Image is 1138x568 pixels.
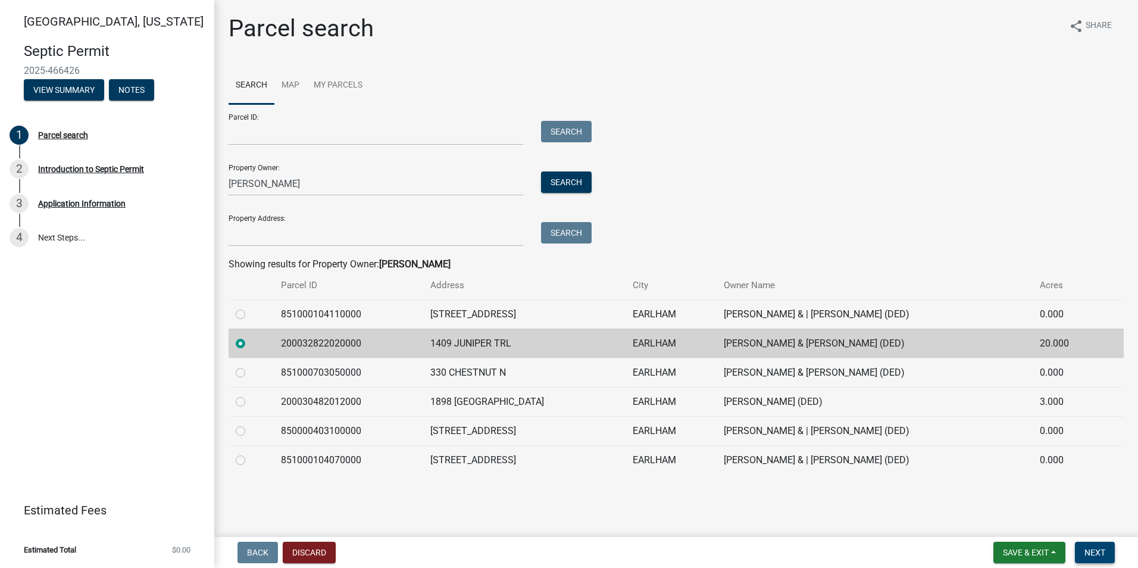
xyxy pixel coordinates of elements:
div: Introduction to Septic Permit [38,165,144,173]
td: 20.000 [1033,329,1101,358]
div: Parcel search [38,131,88,139]
td: 200032822020000 [274,329,423,358]
a: Estimated Fees [10,498,195,522]
i: share [1069,19,1083,33]
td: [PERSON_NAME] & [PERSON_NAME] (DED) [717,329,1033,358]
td: EARLHAM [626,358,717,387]
div: 1 [10,126,29,145]
button: View Summary [24,79,104,101]
a: Search [229,67,274,105]
button: Search [541,121,592,142]
td: 0.000 [1033,299,1101,329]
button: Search [541,171,592,193]
button: shareShare [1059,14,1121,38]
td: [PERSON_NAME] & | [PERSON_NAME] (DED) [717,299,1033,329]
div: Application Information [38,199,126,208]
td: 851000104110000 [274,299,423,329]
span: Back [247,548,268,557]
div: 4 [10,228,29,247]
button: Notes [109,79,154,101]
span: $0.00 [172,546,190,554]
span: Share [1086,19,1112,33]
td: [PERSON_NAME] & | [PERSON_NAME] (DED) [717,416,1033,445]
button: Search [541,222,592,244]
td: 0.000 [1033,358,1101,387]
wm-modal-confirm: Summary [24,86,104,95]
td: 1898 [GEOGRAPHIC_DATA] [423,387,626,416]
td: 851000104070000 [274,445,423,475]
span: Next [1084,548,1105,557]
button: Save & Exit [993,542,1065,563]
a: My Parcels [307,67,370,105]
td: [PERSON_NAME] (DED) [717,387,1033,416]
button: Discard [283,542,336,563]
div: 2 [10,160,29,179]
span: Estimated Total [24,546,76,554]
td: [PERSON_NAME] & | [PERSON_NAME] (DED) [717,445,1033,475]
td: 1409 JUNIPER TRL [423,329,626,358]
td: 330 CHESTNUT N [423,358,626,387]
h4: Septic Permit [24,43,205,60]
td: EARLHAM [626,387,717,416]
span: Save & Exit [1003,548,1049,557]
span: [GEOGRAPHIC_DATA], [US_STATE] [24,14,204,29]
a: Map [274,67,307,105]
td: EARLHAM [626,445,717,475]
td: EARLHAM [626,299,717,329]
div: Showing results for Property Owner: [229,257,1124,271]
td: 850000403100000 [274,416,423,445]
td: EARLHAM [626,329,717,358]
wm-modal-confirm: Notes [109,86,154,95]
td: 0.000 [1033,445,1101,475]
strong: [PERSON_NAME] [379,258,451,270]
h1: Parcel search [229,14,374,43]
td: EARLHAM [626,416,717,445]
td: 851000703050000 [274,358,423,387]
td: 3.000 [1033,387,1101,416]
td: [STREET_ADDRESS] [423,299,626,329]
td: 0.000 [1033,416,1101,445]
td: [STREET_ADDRESS] [423,416,626,445]
button: Next [1075,542,1115,563]
td: 200030482012000 [274,387,423,416]
button: Back [237,542,278,563]
th: Address [423,271,626,299]
span: 2025-466426 [24,65,190,76]
th: City [626,271,717,299]
td: [STREET_ADDRESS] [423,445,626,475]
td: [PERSON_NAME] & [PERSON_NAME] (DED) [717,358,1033,387]
div: 3 [10,194,29,213]
th: Parcel ID [274,271,423,299]
th: Owner Name [717,271,1033,299]
th: Acres [1033,271,1101,299]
